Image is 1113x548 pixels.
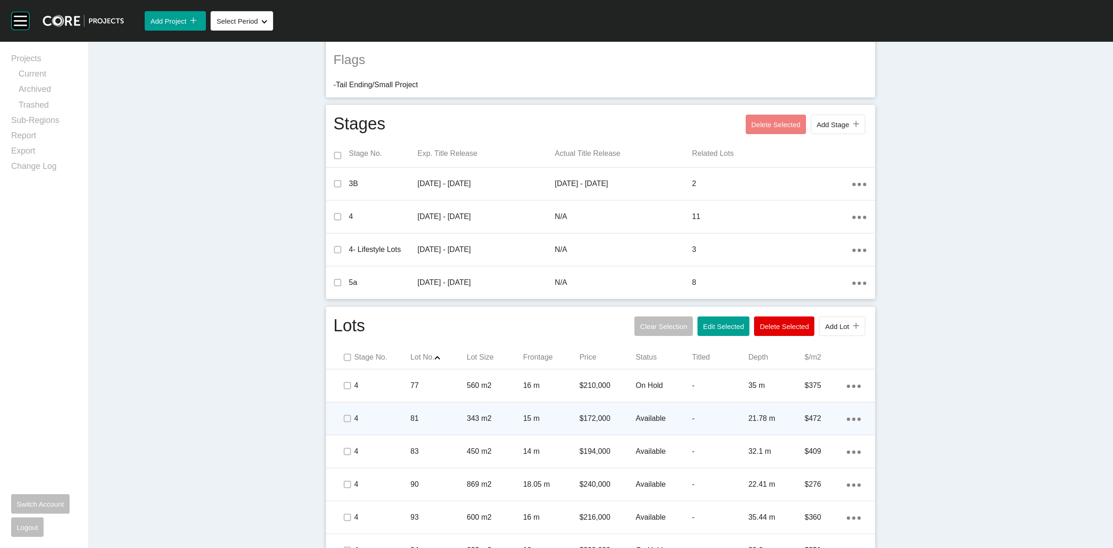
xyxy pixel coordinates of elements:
[703,322,744,330] span: Edit Selected
[640,322,687,330] span: Clear Selection
[760,322,809,330] span: Delete Selected
[692,512,748,522] p: -
[333,80,868,90] li: - Tail Ending/Small Project
[145,11,206,31] button: Add Project
[11,517,44,537] button: Logout
[636,512,692,522] p: Available
[354,479,410,490] p: 4
[692,413,748,424] p: -
[692,245,852,255] p: 3
[692,446,748,457] p: -
[333,112,385,136] h1: Stages
[19,99,77,115] a: Trashed
[417,277,555,288] p: [DATE] - [DATE]
[410,380,467,391] p: 77
[692,179,852,189] p: 2
[467,446,523,457] p: 450 m2
[523,479,579,490] p: 18.05 m
[751,121,800,129] span: Delete Selected
[817,121,849,129] span: Add Stage
[805,446,847,457] p: $409
[417,212,555,222] p: [DATE] - [DATE]
[11,161,77,176] a: Change Log
[692,277,852,288] p: 8
[555,212,692,222] p: N/A
[467,512,523,522] p: 600 m2
[579,446,635,457] p: $194,000
[748,446,805,457] p: 32.1 m
[692,479,748,490] p: -
[555,179,692,189] p: [DATE] - [DATE]
[579,352,635,362] p: Price
[746,115,806,134] button: Delete Selected
[217,17,258,25] span: Select Period
[579,413,635,424] p: $172,000
[636,413,692,424] p: Available
[523,352,579,362] p: Frontage
[467,413,523,424] p: 343 m2
[523,413,579,424] p: 15 m
[748,352,805,362] p: Depth
[354,380,410,391] p: 4
[467,352,523,362] p: Lot Size
[354,446,410,457] p: 4
[17,523,38,531] span: Logout
[748,479,805,490] p: 22.41 m
[410,512,467,522] p: 93
[636,446,692,457] p: Available
[11,130,77,145] a: Report
[349,277,417,288] p: 5a
[805,479,847,490] p: $276
[19,68,77,84] a: Current
[467,380,523,391] p: 560 m2
[11,494,70,514] button: Switch Account
[692,212,852,222] p: 11
[354,413,410,424] p: 4
[410,413,467,424] p: 81
[805,413,847,424] p: $472
[819,316,865,336] button: Add Lot
[636,352,692,362] p: Status
[636,380,692,391] p: On Hold
[333,314,365,338] h1: Lots
[579,512,635,522] p: $216,000
[523,380,579,391] p: 16 m
[349,212,417,222] p: 4
[523,446,579,457] p: 14 m
[805,512,847,522] p: $360
[19,84,77,99] a: Archived
[692,352,748,362] p: Titled
[692,380,748,391] p: -
[410,352,467,362] p: Lot No.
[805,380,847,391] p: $375
[825,322,849,330] span: Add Lot
[555,277,692,288] p: N/A
[555,148,692,159] p: Actual Title Release
[11,115,77,130] a: Sub-Regions
[410,446,467,457] p: 83
[579,479,635,490] p: $240,000
[349,148,417,159] p: Stage No.
[150,17,186,25] span: Add Project
[211,11,273,31] button: Select Period
[692,148,852,159] p: Related Lots
[417,179,555,189] p: [DATE] - [DATE]
[354,512,410,522] p: 4
[754,316,814,336] button: Delete Selected
[11,53,77,68] a: Projects
[697,316,749,336] button: Edit Selected
[417,148,555,159] p: Exp. Title Release
[811,115,865,134] button: Add Stage
[555,245,692,255] p: N/A
[634,316,693,336] button: Clear Selection
[805,352,861,362] p: $/m2
[523,512,579,522] p: 16 m
[17,500,64,508] span: Switch Account
[417,245,555,255] p: [DATE] - [DATE]
[333,51,868,69] h2: Flags
[43,15,124,27] img: core-logo-dark.3138cae2.png
[349,179,417,189] p: 3B
[636,479,692,490] p: Available
[579,380,635,391] p: $210,000
[467,479,523,490] p: 869 m2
